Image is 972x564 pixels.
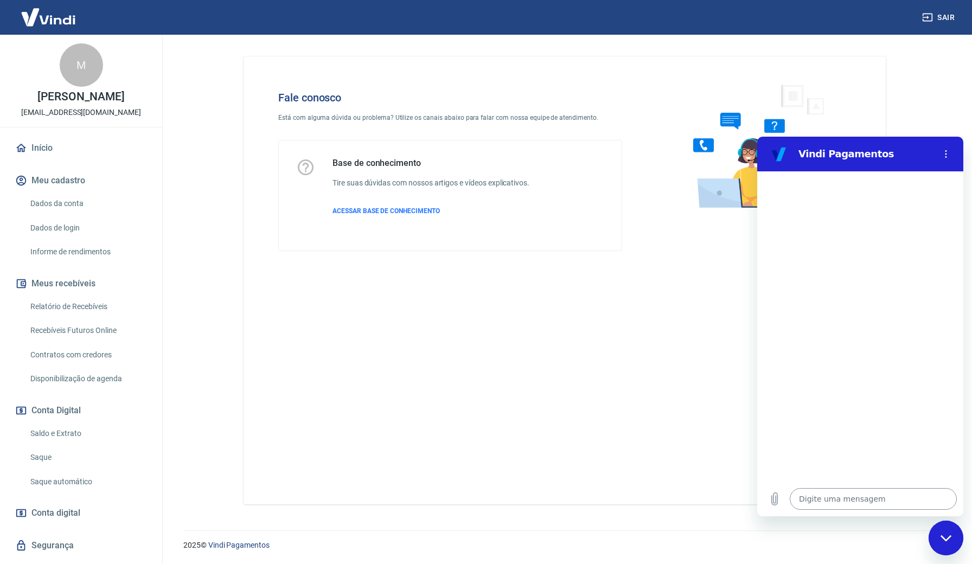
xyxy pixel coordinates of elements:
[929,521,963,555] iframe: Botão para abrir a janela de mensagens, conversa em andamento
[13,272,149,296] button: Meus recebíveis
[332,177,529,189] h6: Tire suas dúvidas com nossos artigos e vídeos explicativos.
[183,540,946,551] p: 2025 ©
[757,137,963,516] iframe: Janela de mensagens
[26,344,149,366] a: Contratos com credores
[26,193,149,215] a: Dados da conta
[13,1,84,34] img: Vindi
[208,541,270,549] a: Vindi Pagamentos
[278,91,622,104] h4: Fale conosco
[920,8,959,28] button: Sair
[26,296,149,318] a: Relatório de Recebíveis
[13,534,149,557] a: Segurança
[26,446,149,469] a: Saque
[37,91,124,102] p: [PERSON_NAME]
[21,107,141,118] p: [EMAIL_ADDRESS][DOMAIN_NAME]
[672,74,836,219] img: Fale conosco
[332,158,529,169] h5: Base de conhecimento
[60,43,103,87] div: M
[278,113,622,123] p: Está com alguma dúvida ou problema? Utilize os canais abaixo para falar com nossa equipe de atend...
[26,471,149,493] a: Saque automático
[13,169,149,193] button: Meu cadastro
[332,207,440,215] span: ACESSAR BASE DE CONHECIMENTO
[26,319,149,342] a: Recebíveis Futuros Online
[31,505,80,521] span: Conta digital
[26,241,149,263] a: Informe de rendimentos
[26,217,149,239] a: Dados de login
[26,368,149,390] a: Disponibilização de agenda
[13,136,149,160] a: Início
[13,501,149,525] a: Conta digital
[332,206,529,216] a: ACESSAR BASE DE CONHECIMENTO
[26,422,149,445] a: Saldo e Extrato
[13,399,149,422] button: Conta Digital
